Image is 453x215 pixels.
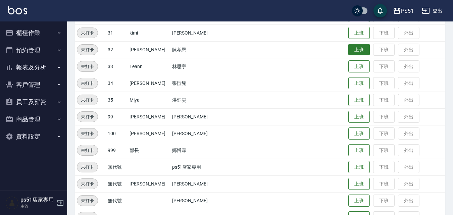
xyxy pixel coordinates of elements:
button: 商品管理 [3,111,64,128]
button: save [373,4,387,17]
span: 未打卡 [77,30,98,37]
span: 未打卡 [77,97,98,104]
img: Logo [8,6,27,14]
td: 999 [106,142,128,159]
td: 林思宇 [170,58,220,75]
button: 上班 [348,44,370,56]
span: 未打卡 [77,113,98,120]
td: 99 [106,108,128,125]
button: 報表及分析 [3,59,64,76]
td: [PERSON_NAME] [128,75,170,92]
span: 未打卡 [77,80,98,87]
td: Miya [128,92,170,108]
td: 無代號 [106,192,128,209]
td: Leann [128,58,170,75]
div: PS51 [401,7,414,15]
button: 上班 [348,161,370,173]
td: 部長 [128,142,170,159]
td: [PERSON_NAME] [170,125,220,142]
td: 34 [106,75,128,92]
span: 未打卡 [77,147,98,154]
td: [PERSON_NAME] [170,175,220,192]
button: 櫃檯作業 [3,24,64,42]
span: 未打卡 [77,130,98,137]
td: [PERSON_NAME] [128,108,170,125]
td: [PERSON_NAME] [128,125,170,142]
td: 35 [106,92,128,108]
button: 上班 [348,27,370,39]
span: 未打卡 [77,63,98,70]
button: 資料設定 [3,128,64,145]
button: 上班 [348,195,370,207]
span: 未打卡 [77,180,98,187]
button: PS51 [390,4,416,18]
td: ps51店家專用 [170,159,220,175]
td: 32 [106,41,128,58]
td: 鄭博霖 [170,142,220,159]
span: 未打卡 [77,46,98,53]
button: 客戶管理 [3,76,64,94]
img: Person [5,196,19,210]
button: 登出 [419,5,445,17]
td: 31 [106,24,128,41]
button: 預約管理 [3,42,64,59]
td: 無代號 [106,175,128,192]
td: [PERSON_NAME] [170,192,220,209]
td: kimi [128,24,170,41]
button: 上班 [348,178,370,190]
button: 上班 [348,144,370,157]
td: [PERSON_NAME] [128,175,170,192]
td: 洪鈺雯 [170,92,220,108]
span: 未打卡 [77,197,98,204]
button: 上班 [348,60,370,73]
span: 未打卡 [77,164,98,171]
h5: ps51店家專用 [20,197,55,203]
td: 無代號 [106,159,128,175]
p: 主管 [20,203,55,209]
td: 張愷兒 [170,75,220,92]
button: 上班 [348,127,370,140]
button: 員工及薪資 [3,93,64,111]
button: 上班 [348,94,370,106]
button: 上班 [348,111,370,123]
td: [PERSON_NAME] [170,108,220,125]
td: [PERSON_NAME] [170,24,220,41]
td: [PERSON_NAME] [128,41,170,58]
td: 100 [106,125,128,142]
td: 陳孝恩 [170,41,220,58]
td: 33 [106,58,128,75]
button: 上班 [348,77,370,90]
